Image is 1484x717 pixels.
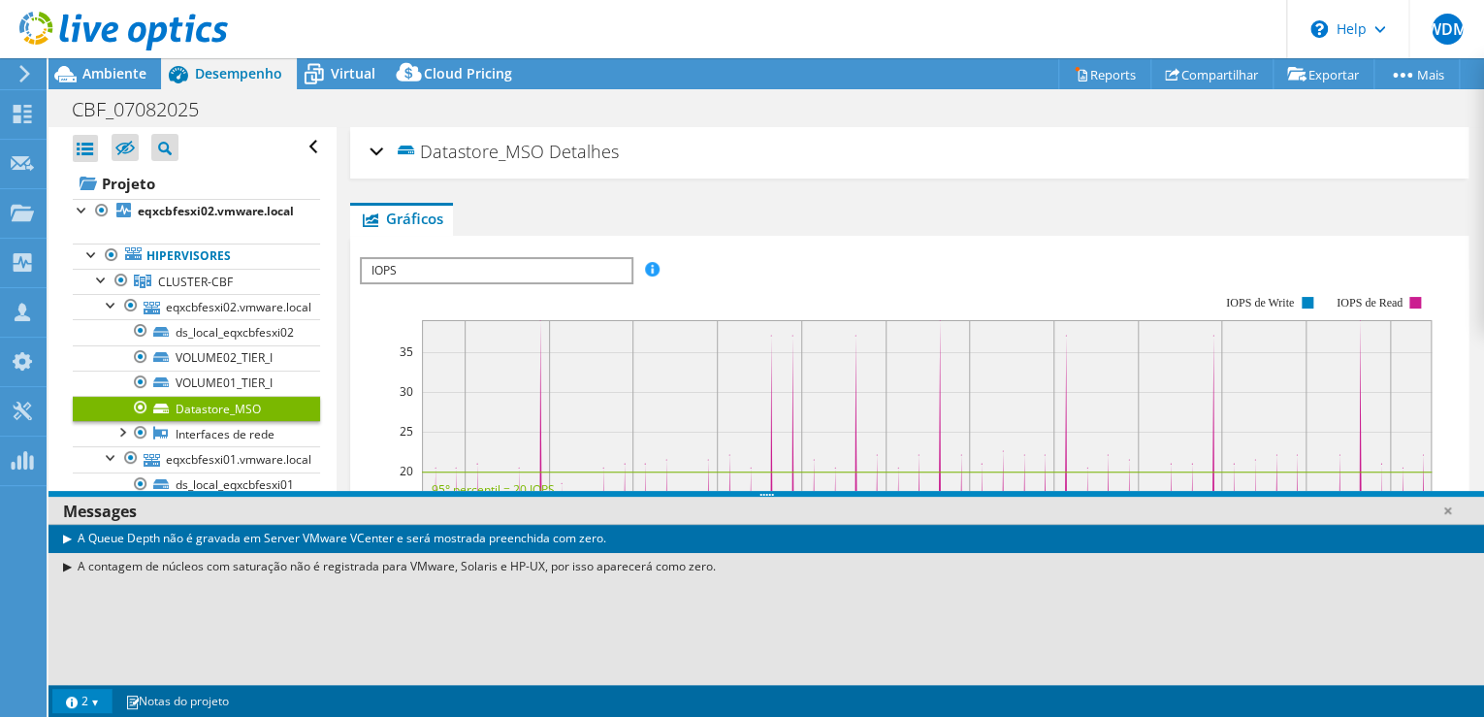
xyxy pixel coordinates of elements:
[73,168,320,199] a: Projeto
[63,99,229,120] h1: CBF_07082025
[1432,14,1463,45] span: WDM
[1150,59,1274,89] a: Compartilhar
[52,689,113,713] a: 2
[360,209,443,228] span: Gráficos
[73,199,320,224] a: eqxcbfesxi02.vmware.local
[400,343,413,360] text: 35
[48,524,1484,552] div: A Queue Depth não é gravada em Server VMware VCenter e será mostrada preenchida com zero.
[73,345,320,371] a: VOLUME02_TIER_I
[1273,59,1374,89] a: Exportar
[549,140,619,163] span: Detalhes
[395,140,544,162] span: Datastore_MSO
[73,473,320,498] a: ds_local_eqxcbfesxi01
[400,463,413,479] text: 20
[400,383,413,400] text: 30
[73,319,320,344] a: ds_local_eqxcbfesxi02
[73,269,320,294] a: CLUSTER-CBF
[82,64,146,82] span: Ambiente
[73,421,320,446] a: Interfaces de rede
[1226,296,1294,310] text: IOPS de Write
[1373,59,1460,89] a: Mais
[362,259,630,282] span: IOPS
[73,396,320,421] a: Datastore_MSO
[73,294,320,319] a: eqxcbfesxi02.vmware.local
[424,64,512,82] span: Cloud Pricing
[1310,20,1328,38] svg: \n
[73,371,320,396] a: VOLUME01_TIER_I
[138,203,294,219] b: eqxcbfesxi02.vmware.local
[1058,59,1151,89] a: Reports
[73,244,320,269] a: Hipervisores
[432,481,555,498] text: 95° percentil = 20 IOPS
[48,497,1484,526] div: Messages
[158,274,233,290] span: CLUSTER-CBF
[400,423,413,440] text: 25
[48,552,1484,580] div: A contagem de núcleos com saturação não é registrada para VMware, Solaris e HP-UX, por isso apare...
[1337,296,1403,310] text: IOPS de Read
[195,64,282,82] span: Desempenho
[73,446,320,472] a: eqxcbfesxi01.vmware.local
[112,689,242,713] a: Notas do projeto
[331,64,375,82] span: Virtual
